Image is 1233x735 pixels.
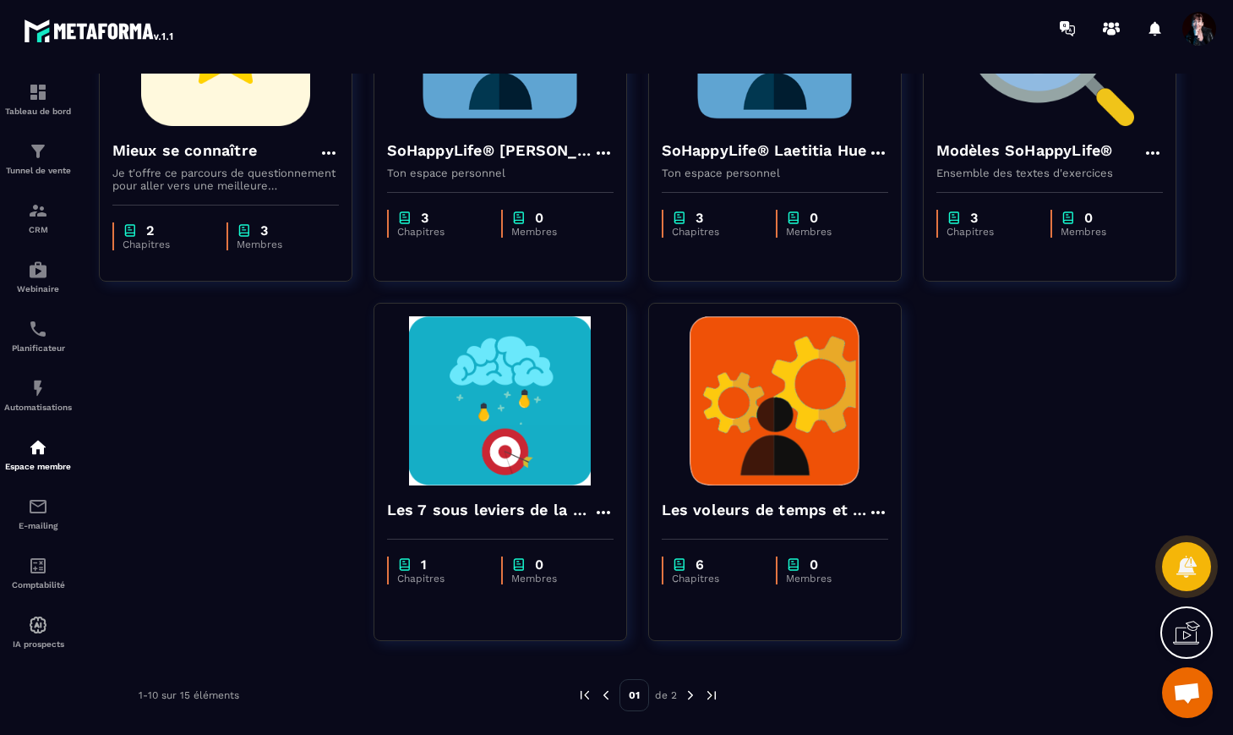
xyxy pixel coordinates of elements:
h4: SoHappyLife® [PERSON_NAME] [387,139,593,162]
p: CRM [4,225,72,234]
img: chapter [511,210,526,226]
p: IA prospects [4,639,72,649]
p: 0 [535,557,543,573]
a: formationformationTableau de bord [4,69,72,129]
p: 0 [1084,210,1093,226]
img: email [28,496,48,517]
p: Chapitres [672,226,759,238]
p: 3 [260,222,268,239]
img: chapter [672,557,687,573]
p: 01 [619,679,649,711]
img: automations [28,437,48,458]
p: 1-10 sur 15 éléments [139,689,239,701]
p: 0 [535,210,543,226]
a: accountantaccountantComptabilité [4,543,72,602]
a: automationsautomationsAutomatisations [4,365,72,425]
p: 3 [970,210,978,226]
h4: Modèles SoHappyLife® [936,139,1113,162]
img: chapter [672,210,687,226]
a: automationsautomationsEspace membre [4,425,72,484]
p: Ton espace personnel [387,167,614,179]
p: 3 [696,210,703,226]
img: chapter [397,557,412,573]
p: E-mailing [4,521,72,530]
img: automations [28,378,48,398]
p: Tableau de bord [4,107,72,116]
h4: Les 7 sous leviers de la performance [387,498,593,522]
p: Chapitres [947,226,1034,238]
p: 2 [146,222,154,239]
p: Chapitres [123,239,210,250]
img: formation [28,141,48,162]
p: Membres [786,573,871,584]
p: Comptabilité [4,580,72,590]
p: Espace membre [4,462,72,471]
p: 6 [696,557,704,573]
img: chapter [123,222,138,239]
a: automationsautomationsWebinaire [4,247,72,306]
p: Planificateur [4,343,72,353]
h4: SoHappyLife® Laetitia Hue [662,139,867,162]
img: logo [24,15,176,46]
p: 1 [421,557,427,573]
img: formation [28,82,48,102]
p: Membres [511,226,597,238]
img: chapter [786,210,801,226]
p: 0 [810,557,818,573]
img: next [683,688,698,703]
a: schedulerschedulerPlanificateur [4,306,72,365]
a: Ouvrir le chat [1162,667,1213,718]
p: Chapitres [397,226,484,238]
h4: Mieux se connaître [112,139,258,162]
p: Chapitres [397,573,484,584]
img: automations [28,615,48,635]
img: chapter [1061,210,1076,226]
p: 0 [810,210,818,226]
img: chapter [947,210,962,226]
img: formation [28,200,48,221]
img: prev [577,688,592,703]
img: formation-background [662,316,888,485]
p: Tunnel de vente [4,166,72,175]
p: Ensemble des textes d'exercices [936,167,1163,179]
img: scheduler [28,319,48,339]
p: Membres [511,573,597,584]
a: formationformationTunnel de vente [4,129,72,188]
p: Membres [786,226,871,238]
p: de 2 [655,688,677,702]
img: chapter [511,557,526,573]
img: chapter [397,210,412,226]
p: 3 [421,210,428,226]
a: formationformationCRM [4,188,72,247]
p: Membres [1061,226,1146,238]
h4: Les voleurs de temps et d'attention [662,498,868,522]
p: Automatisations [4,403,72,412]
img: automations [28,260,48,280]
a: formation-backgroundLes 7 sous leviers de la performancechapter1Chapitreschapter0Membres [374,303,648,662]
p: Ton espace personnel [662,167,888,179]
p: Chapitres [672,573,759,584]
p: Membres [237,239,322,250]
img: accountant [28,556,48,576]
a: formation-backgroundLes voleurs de temps et d'attentionchapter6Chapitreschapter0Membres [648,303,923,662]
img: formation-background [387,316,614,485]
a: emailemailE-mailing [4,484,72,543]
img: next [704,688,719,703]
p: Webinaire [4,284,72,293]
p: Je t'offre ce parcours de questionnement pour aller vers une meilleure connaissance de toi et de ... [112,167,339,192]
img: chapter [237,222,252,239]
img: chapter [786,557,801,573]
img: prev [598,688,614,703]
